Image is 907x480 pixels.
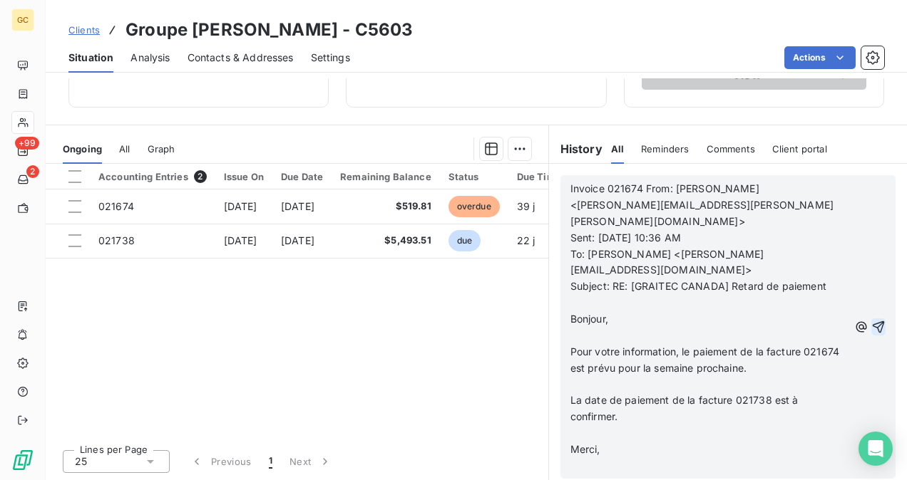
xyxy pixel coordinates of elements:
span: Settings [311,51,350,65]
span: Analysis [130,51,170,65]
span: +99 [15,137,39,150]
div: GC [11,9,34,31]
span: 021674 [98,200,134,212]
span: due [449,230,481,251]
div: Due Time [517,171,575,182]
span: [DATE] [224,200,257,212]
button: Previous [181,447,260,476]
span: Ongoing [63,143,102,155]
span: Pour votre information, le paiement de la facture 021674 est prévu pour la semaine prochaine. [570,345,843,374]
span: Bonjour, [570,313,608,325]
span: Subject: RE: [GRAITEC CANADA] Retard de paiement [570,280,826,292]
span: All [611,143,624,155]
span: overdue [449,196,500,217]
div: Issue On [224,171,264,182]
span: Situation [68,51,113,65]
span: [DATE] [281,234,314,246]
h3: Groupe [PERSON_NAME] - C5603 [125,17,413,43]
img: Logo LeanPay [11,449,34,471]
div: Remaining Balance [340,171,431,182]
span: Sent: [DATE] 10:36 AM [570,231,681,244]
span: $5,493.51 [340,234,431,248]
span: 2 [26,165,39,178]
span: Reminders [641,143,689,155]
div: Accounting Entries [98,170,207,183]
span: 39 j [517,200,536,212]
span: Comments [707,143,755,155]
span: [DATE] [281,200,314,212]
span: Clients [68,24,100,36]
span: Contacts & Addresses [188,51,294,65]
span: 2 [194,170,207,183]
span: Invoice 021674 From: [PERSON_NAME] <[PERSON_NAME][EMAIL_ADDRESS][PERSON_NAME][PERSON_NAME][DOMAIN... [570,182,834,227]
span: 25 [75,454,87,469]
span: Client portal [772,143,827,155]
span: $519.81 [340,199,431,214]
div: Status [449,171,500,182]
span: All [119,143,130,155]
span: View [659,69,835,80]
h6: History [549,140,603,157]
div: Open Intercom Messenger [859,432,893,466]
span: Merci, [570,443,600,455]
a: Clients [68,23,100,37]
div: Due Date [281,171,323,182]
span: Graph [148,143,175,155]
span: La date de paiement de la facture 021738 est à confirmer. [570,394,801,422]
button: Next [281,447,341,476]
span: [DATE] [224,234,257,246]
span: To: [PERSON_NAME] <[PERSON_NAME][EMAIL_ADDRESS][DOMAIN_NAME]> [570,248,764,276]
button: Actions [784,46,856,69]
span: 22 j [517,234,536,246]
button: 1 [260,447,281,476]
span: 021738 [98,234,135,246]
span: 1 [269,454,272,469]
